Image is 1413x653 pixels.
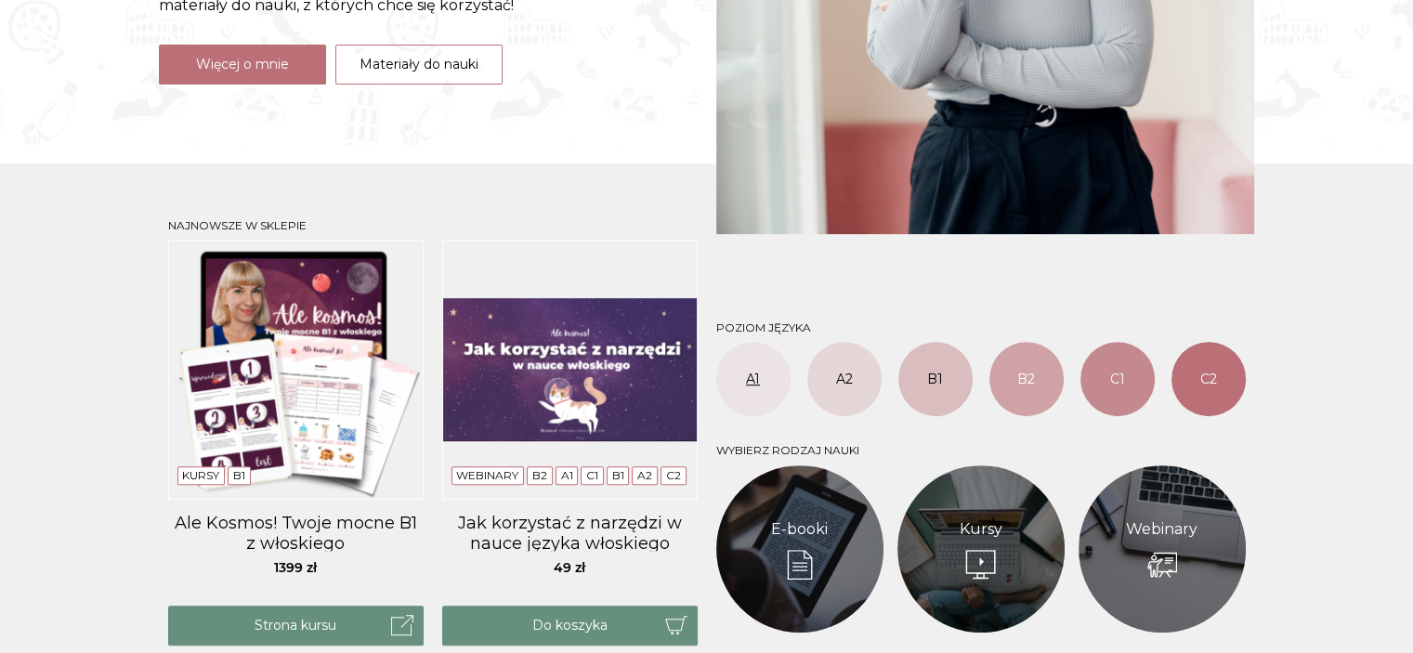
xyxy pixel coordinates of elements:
a: Kursy [182,468,219,482]
a: C2 [666,468,681,482]
h3: Wybierz rodzaj nauki [716,444,1246,457]
span: 49 [554,559,585,576]
h3: Poziom języka [716,321,1246,334]
a: Webinary [456,468,518,482]
a: Materiały do nauki [335,45,503,85]
a: Więcej o mnie [159,45,326,85]
a: E-booki [771,518,828,541]
a: Webinary [1126,518,1197,541]
a: A2 [807,342,882,416]
a: A2 [637,468,652,482]
button: Do koszyka [442,606,698,646]
h3: Najnowsze w sklepie [168,219,698,232]
a: A1 [716,342,791,416]
a: B2 [989,342,1064,416]
a: A1 [560,468,572,482]
a: B1 [898,342,973,416]
a: Jak korzystać z narzędzi w nauce języka włoskiego [442,514,698,551]
a: B1 [612,468,624,482]
a: C1 [1080,342,1155,416]
span: 1399 [274,559,317,576]
a: Strona kursu [168,606,424,646]
a: B1 [233,468,245,482]
a: C1 [586,468,598,482]
a: C2 [1171,342,1246,416]
a: B2 [532,468,547,482]
a: Kursy [960,518,1002,541]
a: Ale Kosmos! Twoje mocne B1 z włoskiego [168,514,424,551]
